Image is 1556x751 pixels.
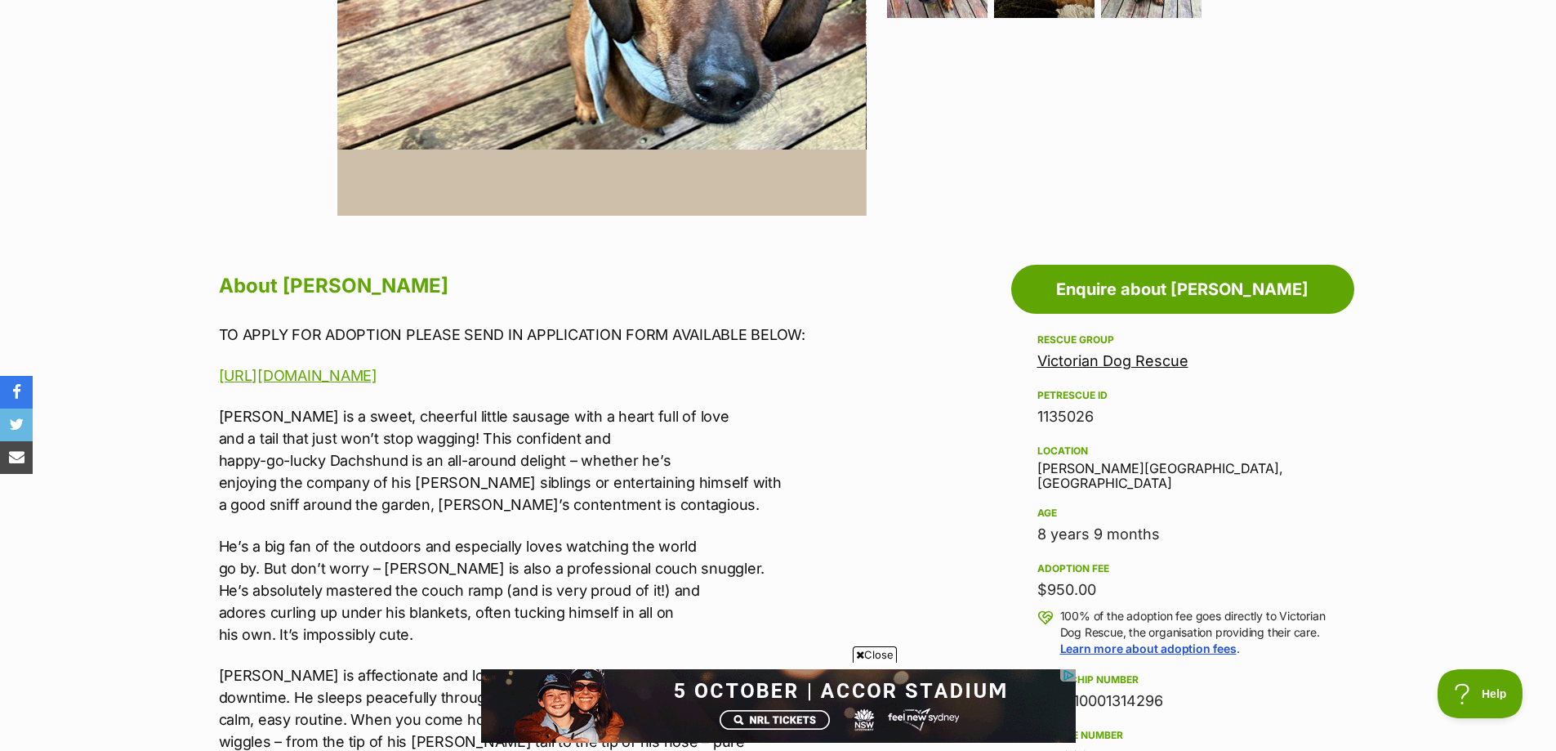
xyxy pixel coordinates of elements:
[1037,690,1328,713] div: 953010001314296
[1037,562,1328,575] div: Adoption fee
[481,669,1076,743] iframe: Advertisement
[219,268,894,304] h2: About [PERSON_NAME]
[1037,729,1328,742] div: Source number
[1037,507,1328,520] div: Age
[1438,669,1523,718] iframe: Help Scout Beacon - Open
[1037,673,1328,686] div: Microchip number
[124,104,245,204] img: https://img.kwcdn.com/product/fancy/527c14bd-73be-4e52-ab70-621f96da50a9.jpg?imageMogr2/strip/siz...
[1037,441,1328,491] div: [PERSON_NAME][GEOGRAPHIC_DATA], [GEOGRAPHIC_DATA]
[853,646,897,663] span: Close
[1060,641,1237,655] a: Learn more about adoption fees
[1037,352,1188,369] a: Victorian Dog Rescue
[219,405,894,516] p: [PERSON_NAME] is a sweet, cheerful little sausage with a heart full of love and a tail that just ...
[1037,579,1328,601] div: $950.00
[219,535,894,646] p: He’s a big fan of the outdoors and especially loves watching the world go by. But don’t worry – [...
[1037,389,1328,402] div: PetRescue ID
[1037,445,1328,458] div: Location
[1037,333,1328,346] div: Rescue group
[219,367,377,384] a: [URL][DOMAIN_NAME]
[1011,265,1354,314] a: Enquire about [PERSON_NAME]
[219,324,894,346] p: TO APPLY FOR ADOPTION PLEASE SEND IN APPLICATION FORM AVAILABLE BELOW:
[1060,608,1328,657] p: 100% of the adoption fee goes directly to Victorian Dog Rescue, the organisation providing their ...
[1037,523,1328,546] div: 8 years 9 months
[1037,405,1328,428] div: 1135026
